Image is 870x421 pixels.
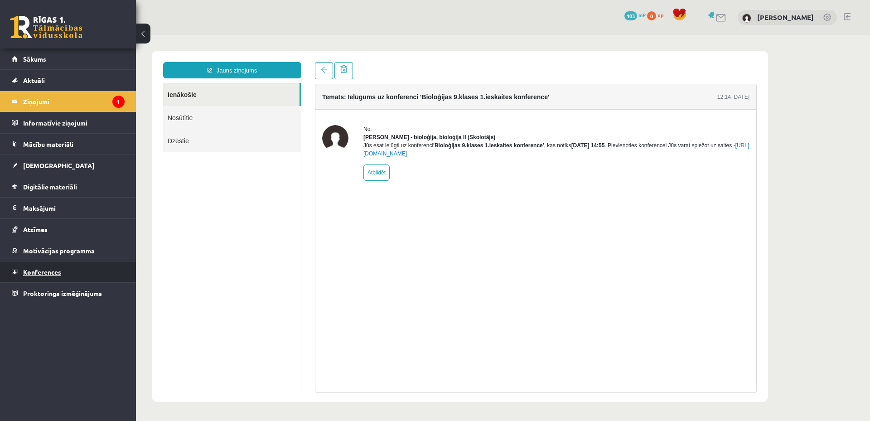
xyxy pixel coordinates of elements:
a: [PERSON_NAME] [757,13,814,22]
b: 'Bioloģijas 9.klases 1.ieskaites konference' [297,107,408,114]
div: 12:14 [DATE] [581,58,614,66]
span: Aktuāli [23,76,45,84]
span: Sākums [23,55,46,63]
a: Maksājumi [12,198,125,218]
img: Ādams Aleksandrs Kovaļenko [742,14,751,23]
h4: Temats: Ielūgums uz konferenci 'Bioloģijas 9.klases 1.ieskaites konference' [186,58,413,66]
span: 103 [624,11,637,20]
a: Digitālie materiāli [12,176,125,197]
a: Konferences [12,261,125,282]
a: Ienākošie [27,48,164,71]
a: Dzēstie [27,94,165,117]
img: Elza Saulīte - bioloģija, bioloģija II [186,90,213,116]
a: Proktoringa izmēģinājums [12,283,125,304]
span: Motivācijas programma [23,247,95,255]
a: 103 mP [624,11,646,19]
a: Atzīmes [12,219,125,240]
span: 0 [647,11,656,20]
strong: [PERSON_NAME] - bioloģija, bioloģija II (Skolotājs) [227,99,359,106]
div: Jūs esat ielūgti uz konferenci , kas notiks . Pievienoties konferencei Jūs varat spiežot uz saites - [227,106,614,123]
span: Atzīmes [23,225,48,233]
div: No: [227,90,614,98]
a: Atbildēt [227,130,254,146]
a: Jauns ziņojums [27,27,165,44]
span: [DEMOGRAPHIC_DATA] [23,161,94,169]
span: Digitālie materiāli [23,183,77,191]
legend: Informatīvie ziņojumi [23,112,125,133]
a: 0 xp [647,11,668,19]
i: 1 [112,96,125,108]
a: Aktuāli [12,70,125,91]
span: mP [638,11,646,19]
b: [DATE] 14:55 [435,107,469,114]
a: Nosūtītie [27,71,165,94]
span: Mācību materiāli [23,140,73,148]
a: Informatīvie ziņojumi [12,112,125,133]
a: Mācību materiāli [12,134,125,155]
legend: Maksājumi [23,198,125,218]
a: Motivācijas programma [12,240,125,261]
span: Proktoringa izmēģinājums [23,289,102,297]
a: Ziņojumi1 [12,91,125,112]
span: xp [657,11,663,19]
span: Konferences [23,268,61,276]
a: [DEMOGRAPHIC_DATA] [12,155,125,176]
a: Rīgas 1. Tālmācības vidusskola [10,16,82,39]
legend: Ziņojumi [23,91,125,112]
a: Sākums [12,48,125,69]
